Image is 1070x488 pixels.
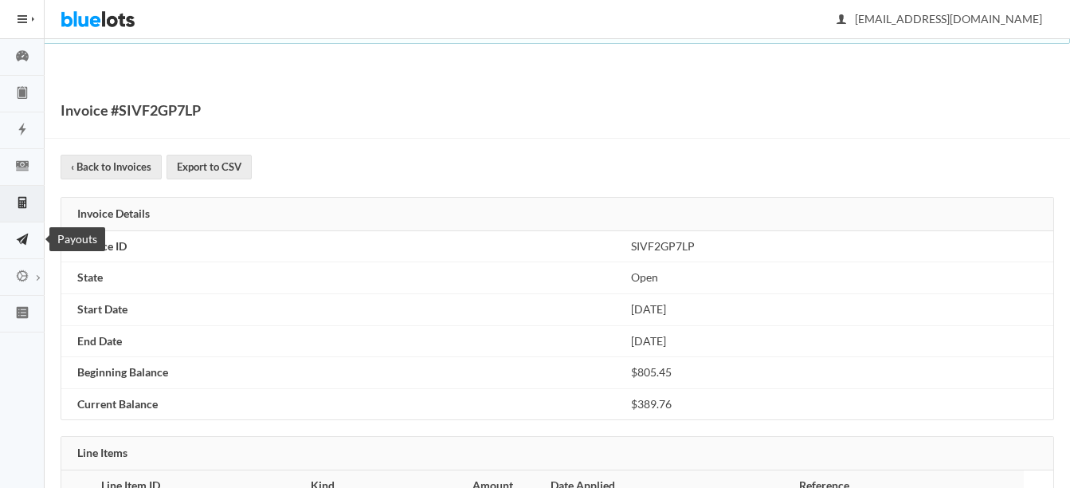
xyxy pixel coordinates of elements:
b: Current Balance [77,397,158,411]
a: ‹ Back to Invoices [61,155,162,179]
td: $805.45 [625,357,1053,389]
b: Beginning Balance [77,365,168,379]
ion-icon: person [833,13,849,28]
div: Payouts [49,227,105,251]
span: [EMAIL_ADDRESS][DOMAIN_NAME] [837,12,1042,26]
td: Open [625,262,1053,294]
td: $389.76 [625,388,1053,419]
div: Invoice Details [61,198,1053,231]
b: Invoice ID [77,239,127,253]
b: End Date [77,334,122,348]
h1: Invoice #SIVF2GP7LP [61,98,201,122]
td: [DATE] [625,294,1053,326]
td: [DATE] [625,325,1053,357]
a: Export to CSV [167,155,252,179]
b: State [77,270,103,284]
b: Start Date [77,302,127,316]
div: Line Items [61,437,1053,470]
td: SIVF2GP7LP [625,231,1053,262]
